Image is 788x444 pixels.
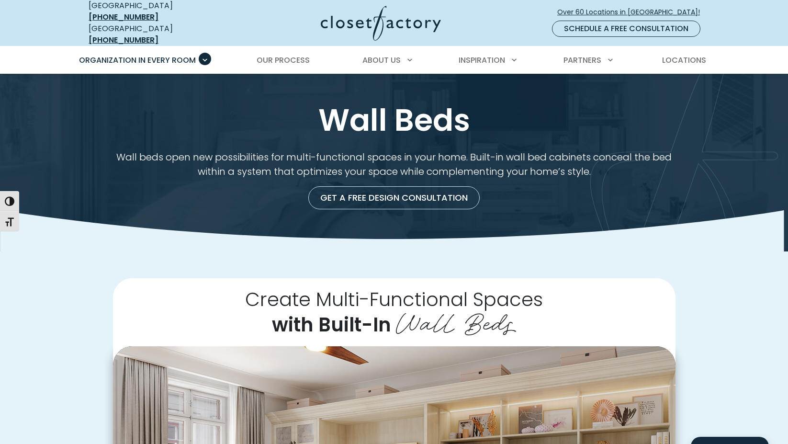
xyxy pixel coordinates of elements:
[308,186,480,209] a: Get a Free Design Consultation
[89,11,158,23] a: [PHONE_NUMBER]
[557,7,708,17] span: Over 60 Locations in [GEOGRAPHIC_DATA]!
[459,55,505,66] span: Inspiration
[89,23,227,46] div: [GEOGRAPHIC_DATA]
[321,6,441,41] img: Closet Factory Logo
[72,47,716,74] nav: Primary Menu
[89,34,158,46] a: [PHONE_NUMBER]
[245,286,543,313] span: Create Multi-Functional Spaces
[257,55,310,66] span: Our Process
[563,55,601,66] span: Partners
[396,301,517,340] span: Wall Beds
[272,311,391,338] span: with Built-In
[552,21,700,37] a: Schedule a Free Consultation
[557,4,708,21] a: Over 60 Locations in [GEOGRAPHIC_DATA]!
[87,102,701,138] h1: Wall Beds
[362,55,401,66] span: About Us
[113,150,675,179] p: Wall beds open new possibilities for multi-functional spaces in your home. Built-in wall bed cabi...
[662,55,706,66] span: Locations
[79,55,196,66] span: Organization in Every Room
